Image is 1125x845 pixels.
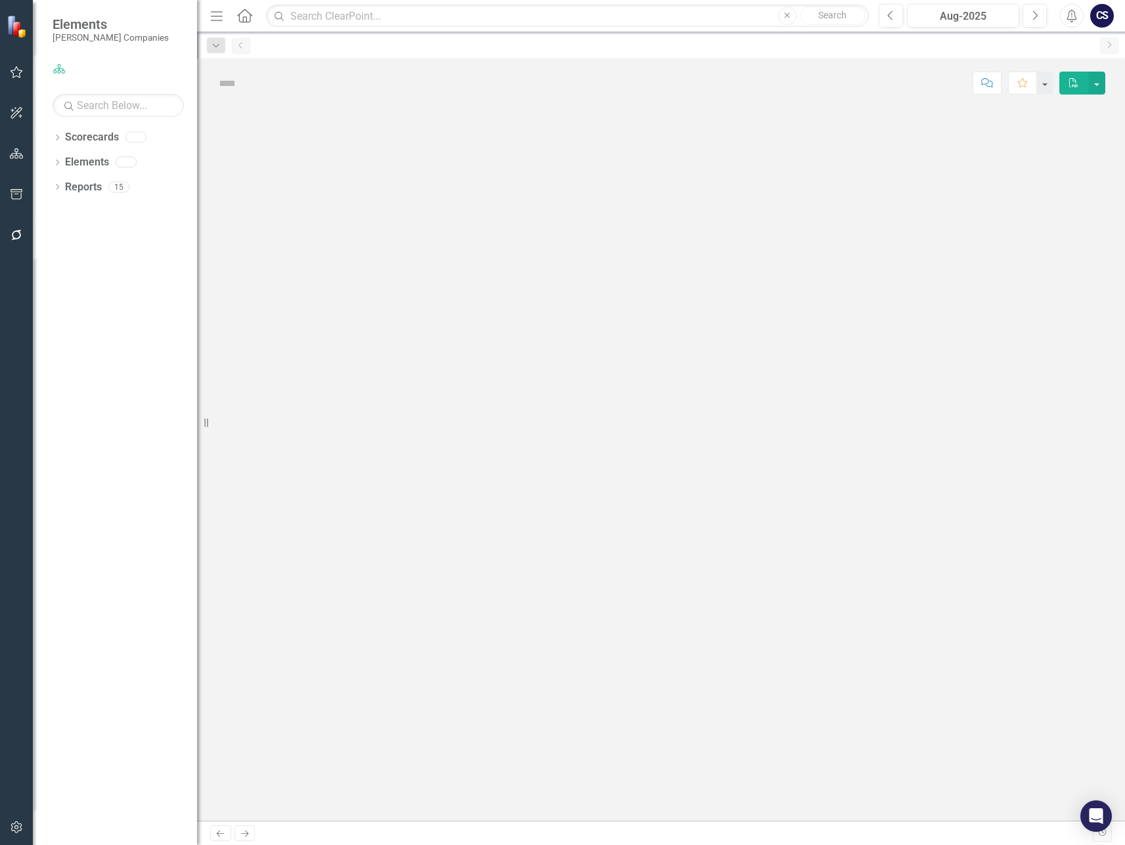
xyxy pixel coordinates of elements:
[912,9,1015,24] div: Aug-2025
[53,94,184,117] input: Search Below...
[65,130,119,145] a: Scorecards
[818,10,847,20] span: Search
[108,181,129,192] div: 15
[53,32,169,43] small: [PERSON_NAME] Companies
[53,16,169,32] span: Elements
[65,180,102,195] a: Reports
[65,155,109,170] a: Elements
[266,5,869,28] input: Search ClearPoint...
[7,15,30,38] img: ClearPoint Strategy
[907,4,1019,28] button: Aug-2025
[217,73,238,94] img: Not Defined
[1080,800,1112,832] div: Open Intercom Messenger
[1090,4,1114,28] button: CS
[800,7,866,25] button: Search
